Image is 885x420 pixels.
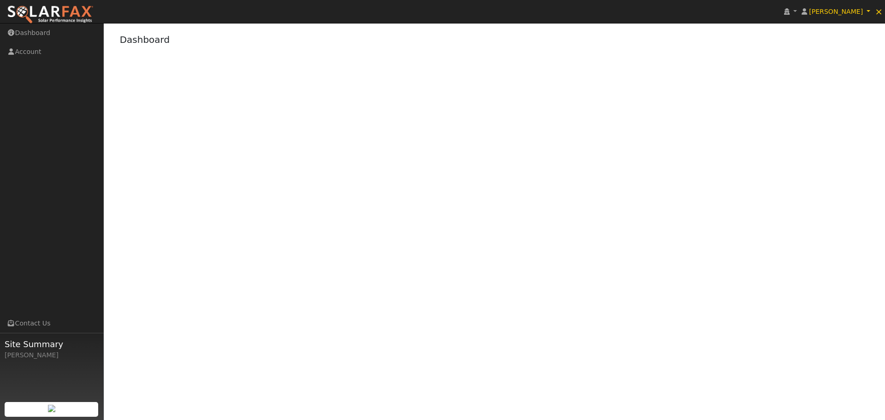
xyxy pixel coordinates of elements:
span: Site Summary [5,338,99,350]
span: [PERSON_NAME] [809,8,863,15]
a: Dashboard [120,34,170,45]
img: SolarFax [7,5,94,24]
div: [PERSON_NAME] [5,350,99,360]
img: retrieve [48,405,55,412]
span: × [875,6,883,17]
